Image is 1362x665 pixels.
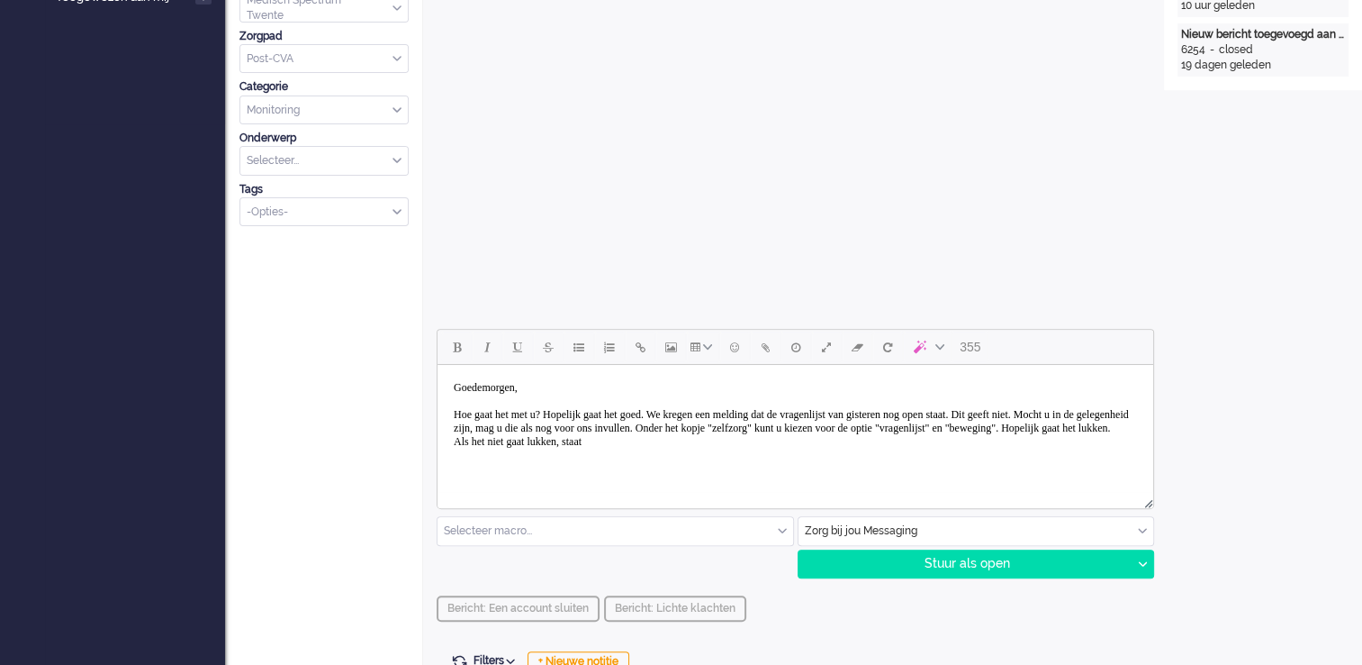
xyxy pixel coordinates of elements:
[811,332,842,362] button: Fullscreen
[239,29,409,44] div: Zorgpad
[441,332,472,362] button: Bold
[1205,42,1219,58] div: -
[615,602,735,615] span: Bericht: Lichte klachten
[604,596,746,622] button: Bericht: Lichte klachten
[564,332,594,362] button: Bullet list
[750,332,780,362] button: Add attachment
[625,332,655,362] button: Insert/edit link
[239,197,409,227] div: Select Tags
[1181,58,1345,73] div: 19 dagen geleden
[1219,42,1253,58] div: closed
[239,182,409,197] div: Tags
[960,340,980,354] span: 355
[502,332,533,362] button: Underline
[842,332,872,362] button: Clear formatting
[594,332,625,362] button: Numbered list
[447,602,589,615] span: Bericht: Een account sluiten
[719,332,750,362] button: Emoticons
[239,131,409,146] div: Onderwerp
[952,332,988,362] button: 355
[472,332,502,362] button: Italic
[903,332,952,362] button: AI
[780,332,811,362] button: Delay message
[686,332,719,362] button: Table
[1181,42,1205,58] div: 6254
[655,332,686,362] button: Insert/edit image
[533,332,564,362] button: Strikethrough
[1181,27,1345,42] div: Nieuw bericht toegevoegd aan gesprek
[1138,492,1153,508] div: Resize
[239,79,409,95] div: Categorie
[437,365,1153,492] iframe: Rich Text Area
[437,596,600,622] button: Bericht: Een account sluiten
[798,551,1132,578] div: Stuur als open
[872,332,903,362] button: Reset content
